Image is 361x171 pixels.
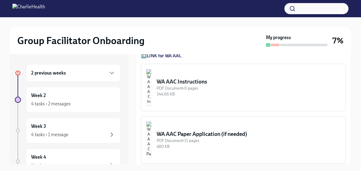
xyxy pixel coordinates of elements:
h6: Week 3 [31,123,46,130]
p: ➡️ [141,53,346,59]
div: 480 KB [157,144,341,149]
button: WA AAC Paper Application (if needed)PDF Document•11 pages480 KB [141,116,346,164]
h6: Week 4 [31,154,46,161]
div: 1 task [31,162,42,169]
a: LINK for WA AAC [147,53,182,59]
h6: 2 previous weeks [31,70,66,76]
strong: My progress [266,35,291,41]
div: 4 tasks • 2 messages [31,101,71,107]
a: Week 34 tasks • 1 message [15,118,121,144]
div: 4 tasks • 1 message [31,132,68,138]
div: PDF Document • 6 pages [157,85,341,91]
a: Week 24 tasks • 2 messages [15,87,121,113]
button: WA AAC InstructionsPDF Document•6 pages344.66 KB [141,64,346,111]
div: PDF Document • 11 pages [157,138,341,144]
h2: Group Facilitator Onboarding [17,35,145,47]
div: WA AAC Paper Application (if needed) [157,130,341,138]
h3: 7% [333,35,344,46]
div: WA AAC Instructions [157,78,341,85]
img: WA AAC Paper Application (if needed) [146,121,152,158]
div: 2 previous weeks [26,64,121,82]
h6: Week 2 [31,92,46,99]
div: 344.66 KB [157,91,341,97]
img: WA AAC Instructions [146,69,152,106]
img: CharlieHealth [12,4,45,14]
